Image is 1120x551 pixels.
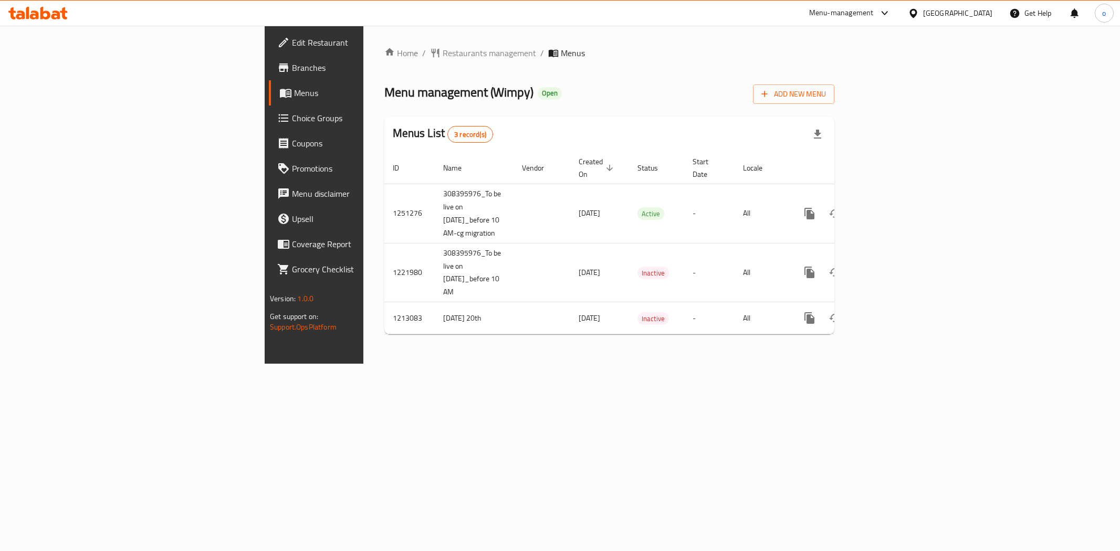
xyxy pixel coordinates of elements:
span: Version: [270,292,296,305]
button: more [797,260,822,285]
a: Support.OpsPlatform [270,320,337,334]
span: Restaurants management [443,47,536,59]
span: Menu management ( Wimpy ) [384,80,533,104]
span: ID [393,162,413,174]
span: Locale [743,162,776,174]
span: Coverage Report [292,238,443,250]
span: Upsell [292,213,443,225]
td: All [735,184,789,243]
td: - [684,243,735,302]
td: [DATE] 20th [435,302,514,334]
span: Start Date [693,155,722,181]
span: [DATE] [579,206,600,220]
span: 3 record(s) [448,130,493,140]
a: Choice Groups [269,105,452,131]
span: Status [637,162,672,174]
span: Coupons [292,137,443,150]
div: Menu-management [809,7,874,19]
button: Change Status [822,260,847,285]
span: Created On [579,155,616,181]
span: [DATE] [579,311,600,325]
td: All [735,302,789,334]
span: Add New Menu [761,88,826,101]
div: Total records count [447,126,493,143]
span: o [1102,7,1106,19]
button: Add New Menu [753,84,834,104]
button: Change Status [822,305,847,331]
h2: Menus List [393,125,493,143]
div: Open [538,87,562,100]
a: Edit Restaurant [269,30,452,55]
a: Coverage Report [269,231,452,257]
a: Menu disclaimer [269,181,452,206]
a: Promotions [269,156,452,181]
a: Upsell [269,206,452,231]
div: Export file [805,122,830,147]
button: more [797,201,822,226]
span: Inactive [637,313,669,325]
td: All [735,243,789,302]
span: Edit Restaurant [292,36,443,49]
td: - [684,184,735,243]
span: Grocery Checklist [292,263,443,275]
td: - [684,302,735,334]
span: Menus [561,47,585,59]
td: 308395976_To be live on [DATE]_before 10 AM-cg migration [435,184,514,243]
span: Name [443,162,475,174]
span: Get support on: [270,310,318,323]
table: enhanced table [384,152,906,335]
span: Active [637,208,664,220]
button: more [797,305,822,331]
a: Grocery Checklist [269,257,452,282]
span: [DATE] [579,266,600,279]
button: Change Status [822,201,847,226]
a: Restaurants management [430,47,536,59]
a: Coupons [269,131,452,156]
div: Active [637,207,664,220]
nav: breadcrumb [384,47,834,59]
div: Inactive [637,312,669,325]
span: Menus [294,87,443,99]
span: Inactive [637,267,669,279]
a: Menus [269,80,452,105]
th: Actions [789,152,906,184]
span: Choice Groups [292,112,443,124]
td: 308395976_To be live on [DATE]_before 10 AM [435,243,514,302]
div: [GEOGRAPHIC_DATA] [923,7,992,19]
li: / [540,47,544,59]
span: Open [538,89,562,98]
span: 1.0.0 [297,292,313,305]
span: Menu disclaimer [292,187,443,200]
a: Branches [269,55,452,80]
span: Promotions [292,162,443,175]
span: Branches [292,61,443,74]
span: Vendor [522,162,558,174]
